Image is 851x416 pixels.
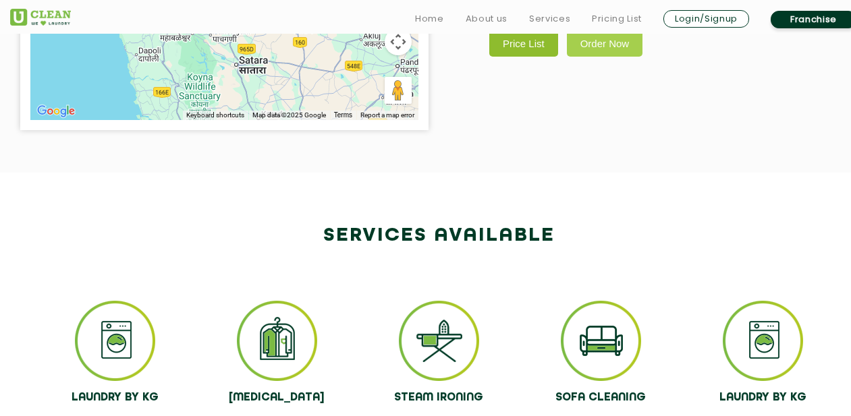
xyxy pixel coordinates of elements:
a: Open this area in Google Maps (opens a new window) [34,102,78,120]
a: Price List [489,30,558,57]
h4: [MEDICAL_DATA] [206,392,348,405]
h4: SOFA CLEANING [530,392,671,405]
img: UClean Laundry and Dry Cleaning [10,9,71,26]
a: Login/Signup [663,10,749,28]
h4: LAUNDRY BY KG [692,392,833,405]
a: Home [415,11,444,27]
button: Map camera controls [385,28,412,55]
a: Terms [334,111,352,120]
a: Order Now [567,30,643,57]
a: Services [529,11,570,27]
a: About us [466,11,507,27]
h4: STEAM IRONING [368,392,510,405]
img: ss_icon_3.png [399,301,479,381]
span: Map data ©2025 Google [252,111,326,119]
a: Report a map error [360,111,414,120]
img: Google [34,102,78,120]
h4: LAUNDRY BY KG [44,392,186,405]
button: Drag Pegman onto the map to open Street View [385,77,412,104]
img: ss_icon_1.png [75,301,155,381]
button: Keyboard shortcuts [186,111,244,120]
img: ss_icon_1.png [723,301,803,381]
a: Pricing List [592,11,642,27]
img: ss_icon_4.png [561,301,641,381]
img: ss_icon_2.png [237,301,317,381]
